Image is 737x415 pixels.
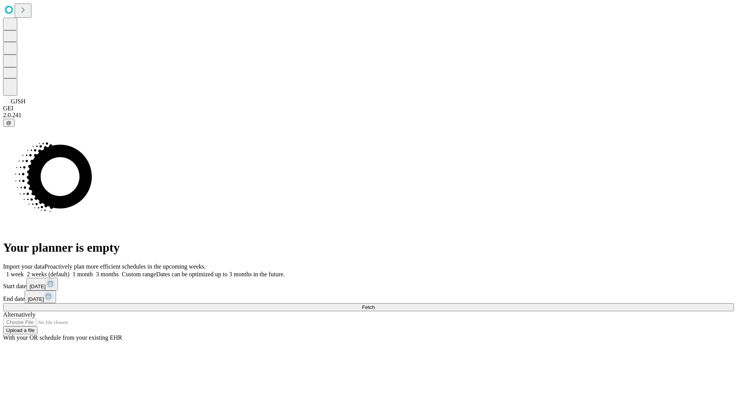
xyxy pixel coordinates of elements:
button: [DATE] [25,290,56,303]
span: Proactively plan more efficient schedules in the upcoming weeks. [45,263,206,270]
span: 2 weeks (default) [27,271,69,277]
span: 1 week [6,271,24,277]
div: GEI [3,105,734,112]
span: With your OR schedule from your existing EHR [3,334,122,341]
span: Custom range [122,271,156,277]
button: Fetch [3,303,734,311]
div: End date [3,290,734,303]
button: [DATE] [26,278,58,290]
button: Upload a file [3,326,38,334]
div: 2.0.241 [3,112,734,119]
span: Alternatively [3,311,35,318]
span: GJSH [11,98,25,105]
span: [DATE] [28,296,44,302]
span: 3 months [96,271,119,277]
button: @ [3,119,15,127]
span: [DATE] [30,284,46,289]
span: Import your data [3,263,45,270]
span: 1 month [73,271,93,277]
span: @ [6,120,12,126]
h1: Your planner is empty [3,241,734,255]
span: Fetch [362,304,375,310]
span: Dates can be optimized up to 3 months in the future. [156,271,285,277]
div: Start date [3,278,734,290]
